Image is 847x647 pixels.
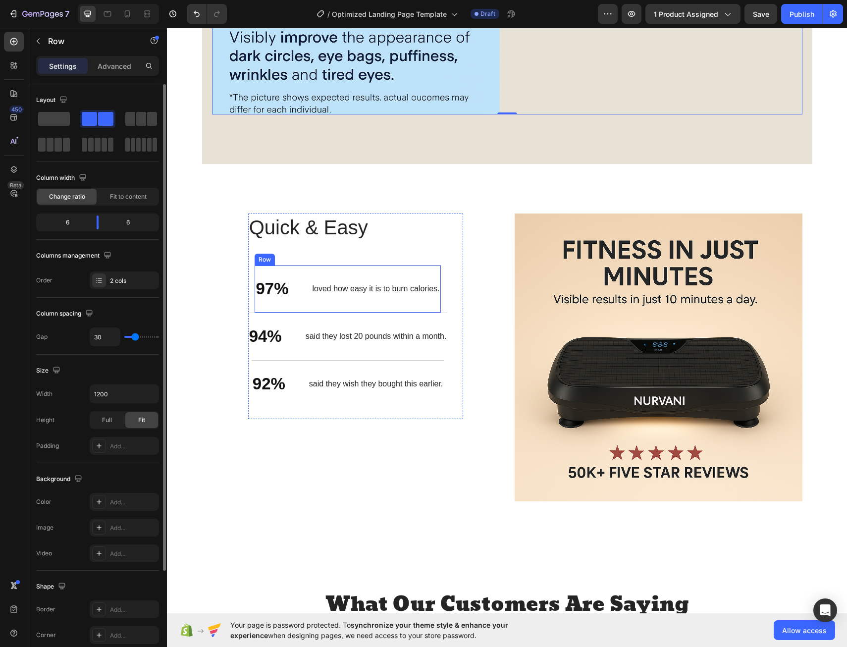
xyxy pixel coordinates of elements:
[90,328,120,346] input: Auto
[36,605,55,614] div: Border
[790,9,814,19] div: Publish
[98,61,131,71] p: Advanced
[9,106,24,113] div: 450
[110,276,157,285] div: 2 cols
[49,61,77,71] p: Settings
[49,192,85,201] span: Change ratio
[782,625,827,636] span: Allow access
[110,605,157,614] div: Add...
[36,416,54,425] div: Height
[4,4,74,24] button: 7
[110,442,157,451] div: Add...
[654,9,718,19] span: 1 product assigned
[480,9,495,18] span: Draft
[327,9,330,19] span: /
[110,549,157,558] div: Add...
[187,4,227,24] div: Undo/Redo
[36,171,89,185] div: Column width
[110,192,147,201] span: Fit to content
[645,4,741,24] button: 1 product assigned
[36,441,59,450] div: Padding
[230,621,508,640] span: synchronize your theme style & enhance your experience
[65,8,69,20] p: 7
[36,389,53,398] div: Width
[38,216,89,229] div: 6
[90,385,159,403] input: Auto
[781,4,823,24] button: Publish
[36,523,53,532] div: Image
[110,631,157,640] div: Add...
[110,524,157,533] div: Add...
[36,94,69,107] div: Layout
[48,35,132,47] p: Row
[106,216,157,229] div: 6
[36,631,56,640] div: Corner
[7,181,24,189] div: Beta
[36,307,95,321] div: Column spacing
[110,498,157,507] div: Add...
[138,416,145,425] span: Fit
[36,249,113,263] div: Columns management
[36,580,68,593] div: Shape
[36,276,53,285] div: Order
[36,332,48,341] div: Gap
[813,598,837,622] div: Open Intercom Messenger
[753,10,769,18] span: Save
[36,364,62,377] div: Size
[43,563,638,591] h2: What Our Customers Are Saying
[230,620,547,641] span: Your page is password protected. To when designing pages, we need access to your store password.
[167,28,847,613] iframe: Design area
[774,620,835,640] button: Allow access
[332,9,447,19] span: Optimized Landing Page Template
[36,549,52,558] div: Video
[102,416,112,425] span: Full
[36,497,52,506] div: Color
[36,473,84,486] div: Background
[348,186,635,474] img: gempages_581833491444925172-52b720a3-028d-4e6d-aaf9-3e2ee632d56c.png
[744,4,777,24] button: Save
